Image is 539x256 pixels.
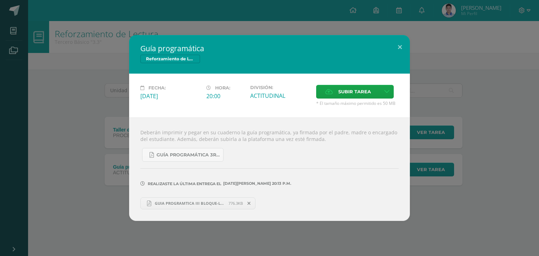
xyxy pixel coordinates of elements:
[129,117,410,221] div: Deberán imprimir y pegar en su cuaderno la guía programática, ya firmada por el padre, madre o en...
[140,92,201,100] div: [DATE]
[390,35,410,59] button: Close (Esc)
[228,201,243,206] span: 776.3KB
[148,181,221,186] span: Realizaste la última entrega el
[338,85,371,98] span: Subir tarea
[148,85,166,90] span: Fecha:
[151,201,228,206] span: GUIA PROGRAMTICA III BLOQUE-LECTURA.pdf
[250,92,311,100] div: ACTITUDINAL
[140,55,200,63] span: Reforzamiento de Lectura
[140,43,399,53] h2: Guía programática
[140,197,255,209] a: GUIA PROGRAMTICA III BLOQUE-LECTURA.pdf 776.3KB
[215,85,230,90] span: Hora:
[157,152,220,158] span: Guía programática 3ro. Básico 1,2 y 3.pdf
[206,92,245,100] div: 20:00
[142,148,224,162] a: Guía programática 3ro. Básico 1,2 y 3.pdf
[250,85,311,90] label: División:
[243,200,255,207] span: Remover entrega
[316,100,399,106] span: * El tamaño máximo permitido es 50 MB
